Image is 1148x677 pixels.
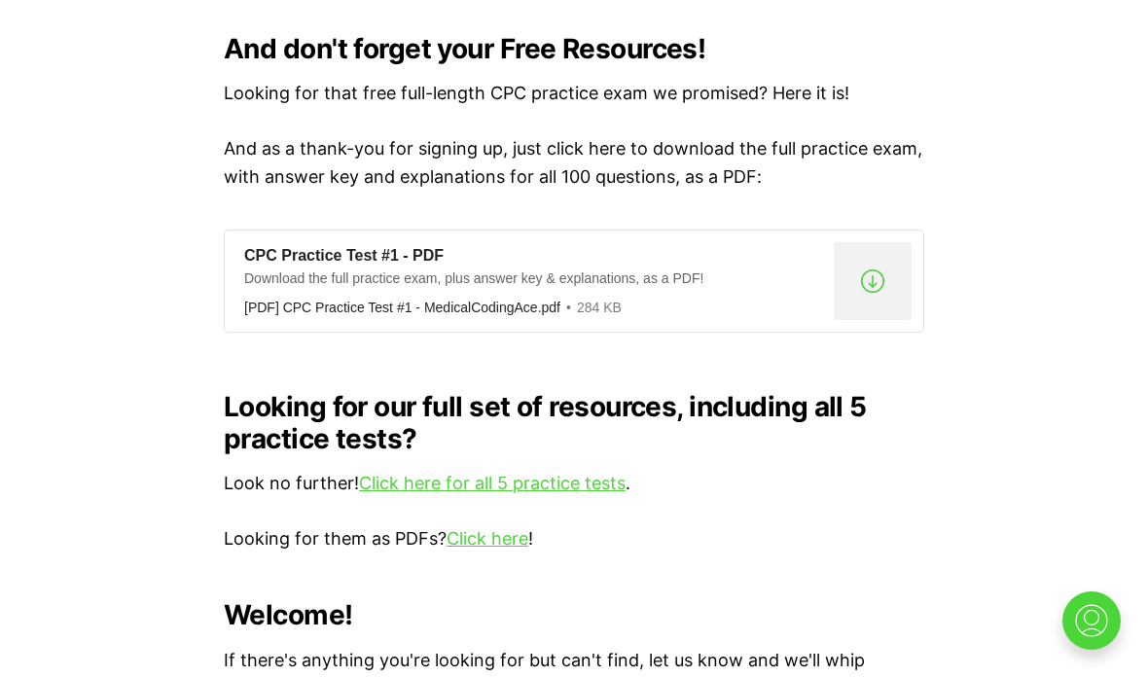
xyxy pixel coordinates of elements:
[224,599,924,630] h2: Welcome!
[224,135,924,192] p: And as a thank-you for signing up, just click here to download the full practice exam, with answe...
[224,33,924,64] h2: And don't forget your Free Resources!
[224,525,924,553] p: Looking for them as PDFs? !
[359,473,626,493] a: Click here for all 5 practice tests
[560,299,622,316] div: 284 KB
[224,230,924,333] a: CPC Practice Test #1 - PDFDownload the full practice exam, plus answer key & explanations, as a P...
[244,246,826,267] div: CPC Practice Test #1 - PDF
[224,391,924,453] h2: Looking for our full set of resources, including all 5 practice tests?
[224,470,924,498] p: Look no further! .
[244,300,560,315] div: [PDF] CPC Practice Test #1 - MedicalCodingAce.pdf
[224,80,924,108] p: Looking for that free full-length CPC practice exam we promised? Here it is!
[447,528,528,549] a: Click here
[244,269,826,294] div: Download the full practice exam, plus answer key & explanations, as a PDF!
[1046,582,1148,677] iframe: portal-trigger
